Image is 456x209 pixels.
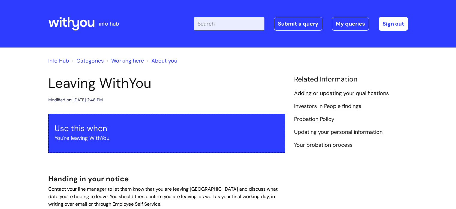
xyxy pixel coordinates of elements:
span: Contact your line manager to let them know that you are leaving [GEOGRAPHIC_DATA] and discuss wha... [48,186,278,207]
a: Probation Policy [294,115,334,123]
h4: Related Information [294,75,408,84]
a: Investors in People findings [294,103,361,110]
p: info hub [99,19,119,29]
a: Working here [111,57,144,64]
p: You're leaving WithYou. [55,133,279,143]
a: Sign out [379,17,408,31]
a: Updating your personal information [294,128,383,136]
a: My queries [332,17,369,31]
div: Modified on: [DATE] 2:48 PM [48,96,103,104]
a: Categories [76,57,104,64]
a: Adding or updating your qualifications [294,90,389,97]
li: Solution home [70,56,104,66]
span: Handing in your notice [48,174,129,183]
h3: Use this when [55,124,279,133]
h1: Leaving WithYou [48,75,285,91]
a: Submit a query [274,17,322,31]
li: Working here [105,56,144,66]
a: Info Hub [48,57,69,64]
div: | - [194,17,408,31]
input: Search [194,17,264,30]
a: About you [151,57,177,64]
li: About you [145,56,177,66]
a: Your probation process [294,141,353,149]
